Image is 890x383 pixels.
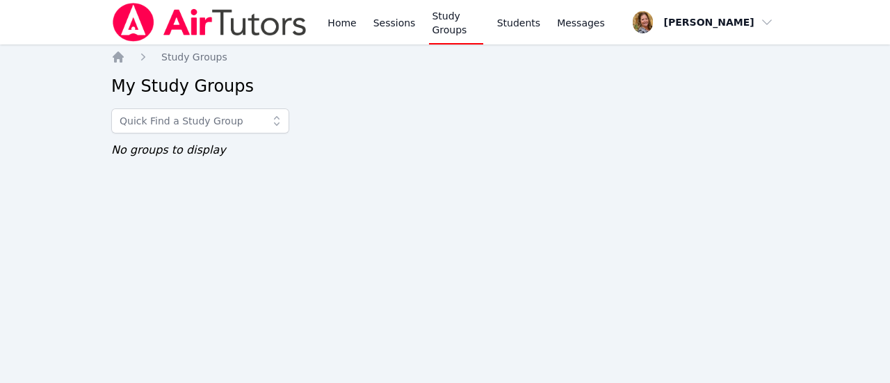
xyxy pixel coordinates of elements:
[111,143,226,156] span: No groups to display
[557,16,605,30] span: Messages
[161,50,227,64] a: Study Groups
[161,51,227,63] span: Study Groups
[111,3,308,42] img: Air Tutors
[111,108,289,133] input: Quick Find a Study Group
[111,75,779,97] h2: My Study Groups
[111,50,779,64] nav: Breadcrumb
